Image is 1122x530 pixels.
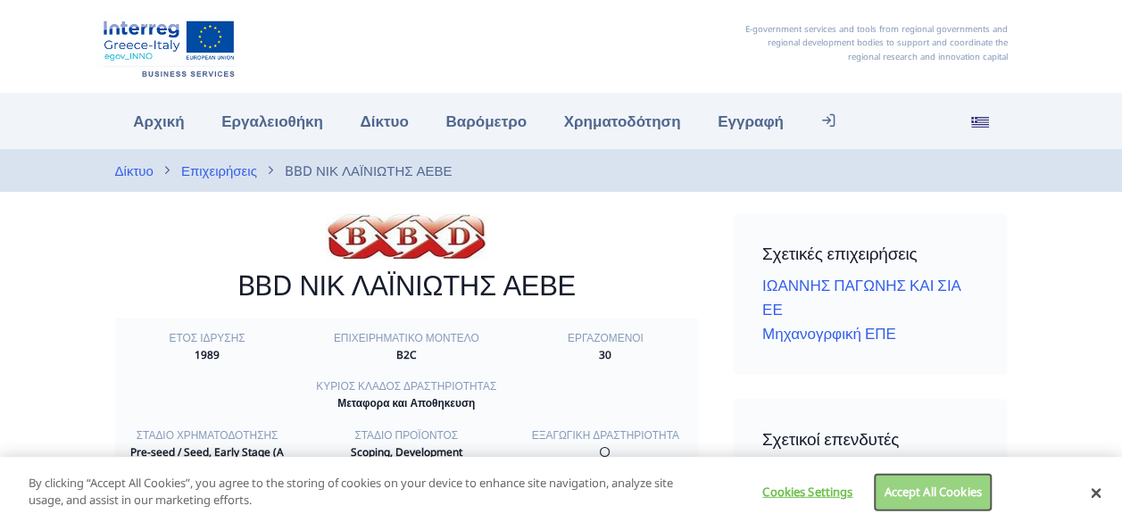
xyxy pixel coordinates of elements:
img: Αρχική [97,13,240,79]
li: BBD ΝΙΚ ΛΑΪΝΙΩΤΗΣ ΑΕΒΕ [257,160,453,181]
div: Εξαγωγική δραστηριότητα [524,426,687,443]
a: Εγγραφή [699,102,802,140]
a: Βαρόμετρο [428,102,545,140]
strong: Pre-seed / Seed, Early Stage (A or B) [130,444,284,476]
strong: Scoping, Development [351,444,462,459]
a: Χρηματοδότηση [545,102,699,140]
strong: 30 [599,347,611,361]
button: Cookies Settings [747,475,859,510]
h4: Σχετικές επιχειρήσεις [762,242,979,267]
a: Εργαλειοθήκη [203,102,341,140]
strong: Μεταφορα και Αποθηκευση [337,395,475,410]
strong: B2C [396,347,417,361]
button: Accept All Cookies [874,474,991,511]
a: ΙΩΑΝΝΗΣ ΠΑΓΩΝΗΣ ΚΑΙ ΣΙΑ ΕΕ [762,275,961,319]
a: Δίκτυο [342,102,428,140]
div: Στάδιο προϊόντος [325,426,488,443]
strong: 1989 [195,347,220,361]
div: Επιχειρηματικό μοντέλο [325,329,488,346]
p: By clicking “Accept All Cookies”, you agree to the storing of cookies on your device to enhance s... [29,475,673,509]
a: Αρχική [115,102,204,140]
a: Δίκτυο [115,160,154,181]
div: Κύριος κλάδος δραστηριότητας [126,377,687,394]
div: Εργαζόμενοι [524,329,687,346]
a: Μηχανογρφική ΕΠΕ [762,323,896,344]
img: el_flag.svg [971,113,989,131]
button: Close [1091,485,1101,501]
div: Έτος ίδρυσης [126,329,289,346]
div: Στάδιο χρηματοδότησης [126,426,289,443]
a: Επιχειρήσεις [181,160,257,181]
h4: Σχετικοί επενδυτές [762,427,979,452]
h2: BBD ΝΙΚ ΛΑΪΝΙΩΤΗΣ ΑΕΒΕ [115,267,698,304]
